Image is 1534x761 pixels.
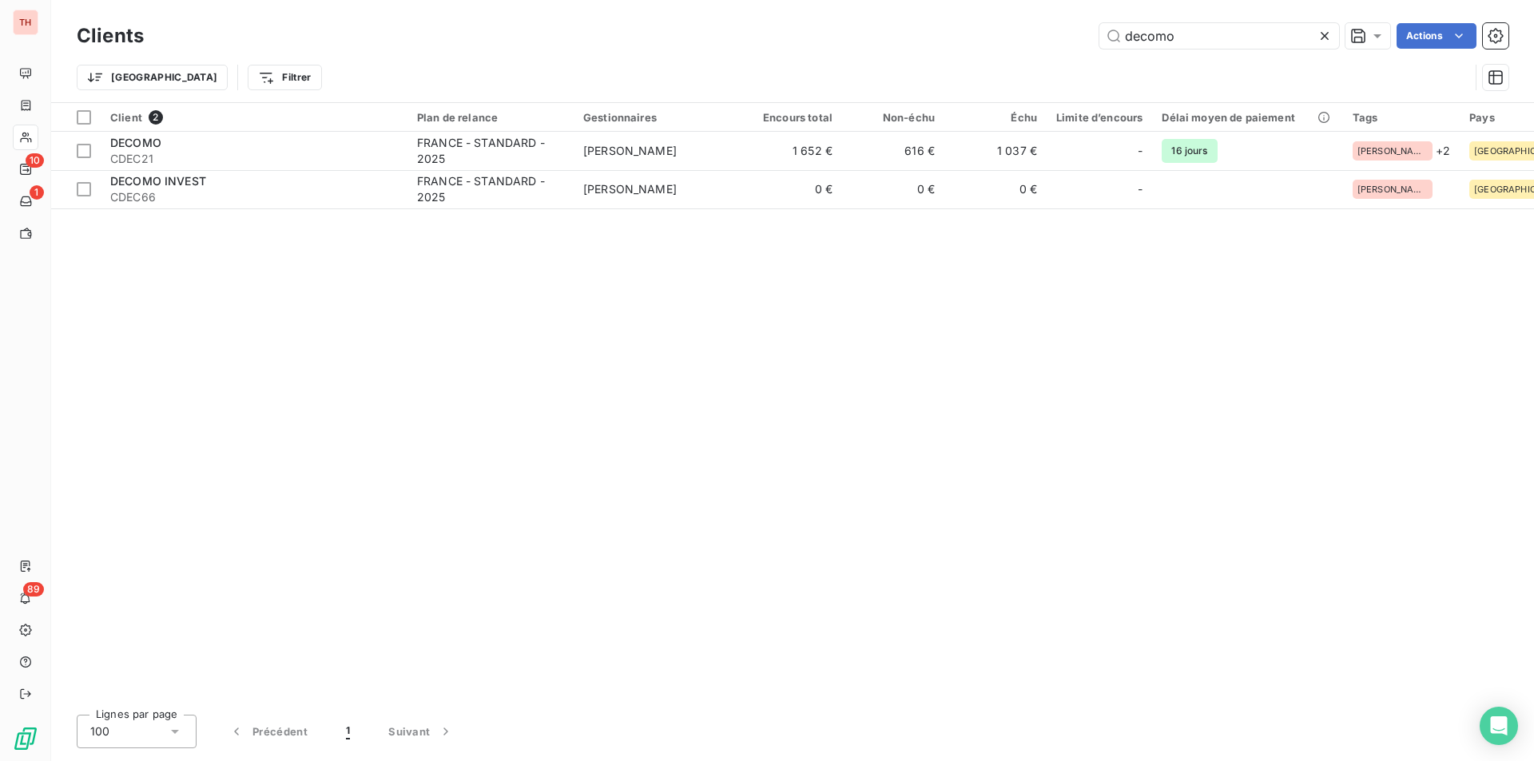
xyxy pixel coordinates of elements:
[583,182,677,196] span: [PERSON_NAME]
[26,153,44,168] span: 10
[110,136,161,149] span: DECOMO
[30,185,44,200] span: 1
[1357,184,1428,194] span: [PERSON_NAME]
[1138,143,1143,159] span: -
[13,10,38,35] div: TH
[740,132,842,170] td: 1 652 €
[13,188,38,214] a: 1
[149,110,163,125] span: 2
[1162,139,1217,163] span: 16 jours
[110,189,398,205] span: CDEC66
[110,174,206,188] span: DECOMO INVEST
[852,111,935,124] div: Non-échu
[346,723,350,739] span: 1
[1162,111,1333,124] div: Délai moyen de paiement
[954,111,1037,124] div: Échu
[740,170,842,208] td: 0 €
[1138,181,1143,197] span: -
[1357,146,1428,156] span: [PERSON_NAME]
[77,65,228,90] button: [GEOGRAPHIC_DATA]
[944,170,1047,208] td: 0 €
[110,151,398,167] span: CDEC21
[842,170,944,208] td: 0 €
[327,715,369,748] button: 1
[583,111,730,124] div: Gestionnaires
[417,135,564,167] div: FRANCE - STANDARD - 2025
[209,715,327,748] button: Précédent
[248,65,321,90] button: Filtrer
[583,144,677,157] span: [PERSON_NAME]
[1397,23,1476,49] button: Actions
[90,723,109,739] span: 100
[23,582,44,597] span: 89
[944,132,1047,170] td: 1 037 €
[77,22,144,50] h3: Clients
[749,111,833,124] div: Encours total
[417,173,564,205] div: FRANCE - STANDARD - 2025
[417,111,564,124] div: Plan de relance
[1353,111,1450,124] div: Tags
[1436,142,1450,159] span: + 2
[1099,23,1339,49] input: Rechercher
[13,157,38,182] a: 10
[1480,707,1518,745] div: Open Intercom Messenger
[110,111,142,124] span: Client
[1056,111,1143,124] div: Limite d’encours
[13,726,38,751] img: Logo LeanPay
[369,715,473,748] button: Suivant
[842,132,944,170] td: 616 €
